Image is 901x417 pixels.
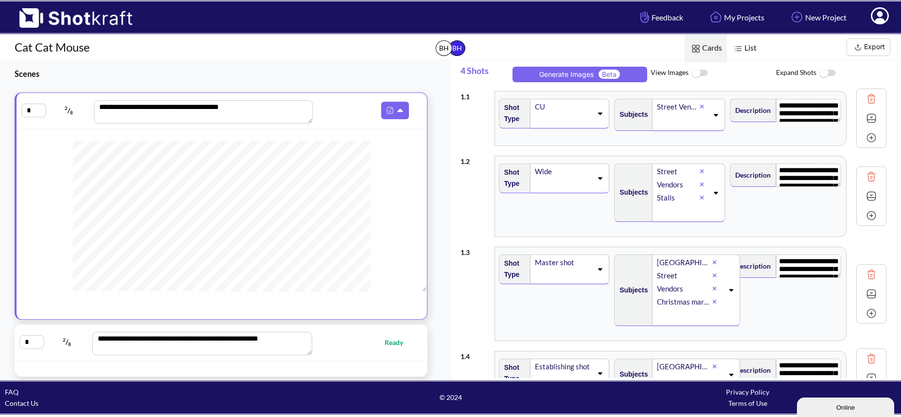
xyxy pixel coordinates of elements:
img: Trash Icon [864,169,879,184]
span: / [47,103,91,118]
span: Subjects [615,107,648,123]
span: 2 [63,337,66,343]
img: Expand Icon [864,287,879,301]
img: Add Icon [864,306,879,321]
span: BH [436,40,452,56]
span: Description [730,258,771,274]
img: Expand Icon [864,371,879,385]
div: 1 . 4 [460,346,490,362]
div: Vendors [656,282,712,295]
span: / [45,334,90,350]
img: Expand Icon [864,189,879,203]
div: Master shot [534,256,592,269]
span: Shot Type [499,360,526,387]
a: FAQ [5,388,18,396]
img: Trash Icon [864,267,879,282]
img: Export Icon [852,41,864,54]
div: Street Vendors [656,100,699,113]
div: Terms of Use [599,398,896,409]
div: [GEOGRAPHIC_DATA] [656,360,712,373]
span: Shot Type [499,100,526,127]
button: Generate ImagesBeta [512,67,648,82]
img: Add Icon [864,208,879,223]
span: List [727,35,761,62]
div: 1 . 2 [460,151,490,167]
span: Description [730,167,771,183]
div: Christmas markets [656,295,712,308]
img: Hand Icon [638,9,652,25]
span: Description [730,362,771,378]
span: 4 Shots [460,60,509,86]
button: Export [847,38,890,56]
div: Vendors [656,178,699,191]
div: Establishing shot [534,360,592,373]
img: ToggleOff Icon [816,63,838,84]
div: [GEOGRAPHIC_DATA] [656,256,712,269]
span: Shot Type [499,164,526,192]
h3: Scenes [15,68,426,79]
span: Subjects [615,282,648,298]
img: Home Icon [707,9,724,25]
span: 8 [70,109,73,115]
img: Add Icon [789,9,805,25]
span: Description [730,102,771,118]
a: My Projects [700,4,772,30]
img: Card Icon [689,42,702,55]
span: Subjects [615,366,648,382]
span: View Images [651,63,776,84]
img: Pdf Icon [384,104,396,117]
span: 2 [65,105,68,111]
iframe: chat widget [797,396,896,417]
div: 1.3Shot TypeMaster shotSubjects[GEOGRAPHIC_DATA]StreetVendorsChristmas marketsDescription**** ***... [460,242,887,346]
img: List Icon [732,42,744,55]
span: Ready [385,337,413,348]
div: CU [534,100,592,113]
span: 8 [68,341,71,347]
span: Feedback [638,12,683,23]
a: New Project [781,4,854,30]
div: Street [656,269,712,282]
span: BH [449,40,465,56]
span: Beta [599,70,620,79]
img: Trash Icon [864,91,879,106]
span: Shot Type [499,255,526,283]
div: Privacy Policy [599,386,896,398]
div: Stalls [656,191,699,204]
span: Cards [685,35,727,62]
img: Add Icon [864,130,879,145]
img: Expand Icon [864,111,879,126]
div: 1 . 3 [460,242,490,258]
div: Street [656,165,699,178]
a: Contact Us [5,399,38,407]
div: 1 . 1 [460,86,490,102]
span: Subjects [615,184,648,200]
span: © 2024 [302,392,599,403]
img: ToggleOff Icon [689,63,710,84]
div: Wide [534,165,592,178]
img: Trash Icon [864,351,879,366]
